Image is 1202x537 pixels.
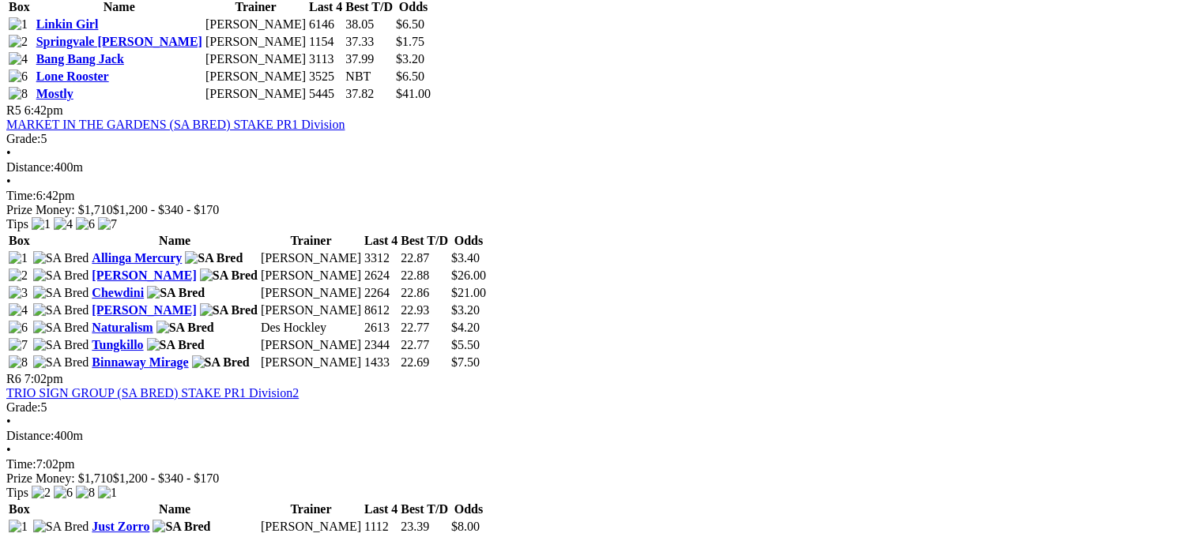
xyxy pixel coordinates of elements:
[98,217,117,231] img: 7
[364,320,398,336] td: 2613
[6,471,1196,486] div: Prize Money: $1,710
[9,17,28,32] img: 1
[36,69,109,83] a: Lone Rooster
[6,386,299,400] a: TRIO SIGN GROUP (SA BRED) STAKE PR1 Division2
[364,250,398,266] td: 3312
[6,217,28,231] span: Tips
[205,51,307,67] td: [PERSON_NAME]
[33,520,89,534] img: SA Bred
[260,337,362,353] td: [PERSON_NAME]
[308,86,343,102] td: 5445
[9,286,28,300] img: 3
[451,303,480,317] span: $3.20
[396,17,424,31] span: $6.50
[9,35,28,49] img: 2
[9,268,28,283] img: 2
[98,486,117,500] img: 1
[54,486,73,500] img: 6
[33,321,89,335] img: SA Bred
[9,251,28,265] img: 1
[36,17,99,31] a: Linkin Girl
[92,303,196,317] a: [PERSON_NAME]
[308,17,343,32] td: 6146
[9,303,28,317] img: 4
[33,355,89,370] img: SA Bred
[6,486,28,499] span: Tips
[200,268,258,283] img: SA Bred
[9,52,28,66] img: 4
[451,286,486,299] span: $21.00
[451,251,480,265] span: $3.40
[6,372,21,385] span: R6
[205,86,307,102] td: [PERSON_NAME]
[260,250,362,266] td: [PERSON_NAME]
[260,501,362,517] th: Trainer
[308,69,343,84] td: 3525
[200,303,258,317] img: SA Bred
[24,372,63,385] span: 7:02pm
[205,17,307,32] td: [PERSON_NAME]
[364,285,398,301] td: 2264
[9,355,28,370] img: 8
[450,501,487,517] th: Odds
[9,502,30,516] span: Box
[400,337,449,353] td: 22.77
[364,519,398,535] td: 1112
[6,175,11,188] span: •
[260,233,362,249] th: Trainer
[364,302,398,318] td: 8612
[92,338,143,351] a: Tungkillo
[36,87,73,100] a: Mostly
[364,233,398,249] th: Last 4
[147,338,205,352] img: SA Bred
[451,268,486,282] span: $26.00
[6,103,21,117] span: R5
[6,429,1196,443] div: 400m
[192,355,250,370] img: SA Bred
[450,233,487,249] th: Odds
[396,69,424,83] span: $6.50
[308,34,343,50] td: 1154
[364,355,398,370] td: 1433
[451,355,480,369] span: $7.50
[400,355,449,370] td: 22.69
[400,250,449,266] td: 22.87
[91,233,258,249] th: Name
[32,486,51,500] img: 2
[9,69,28,84] img: 6
[92,355,188,369] a: Binnaway Mirage
[6,443,11,456] span: •
[260,302,362,318] td: [PERSON_NAME]
[6,429,54,442] span: Distance:
[6,457,36,471] span: Time:
[345,34,394,50] td: 37.33
[345,86,394,102] td: 37.82
[400,519,449,535] td: 23.39
[33,268,89,283] img: SA Bred
[400,302,449,318] td: 22.93
[92,268,196,282] a: [PERSON_NAME]
[33,338,89,352] img: SA Bred
[92,321,153,334] a: Naturalism
[6,400,41,414] span: Grade:
[260,268,362,284] td: [PERSON_NAME]
[6,189,36,202] span: Time:
[6,146,11,160] span: •
[364,268,398,284] td: 2624
[24,103,63,117] span: 6:42pm
[92,520,149,533] a: Just Zorro
[345,69,394,84] td: NBT
[308,51,343,67] td: 3113
[345,17,394,32] td: 38.05
[400,501,449,517] th: Best T/D
[33,303,89,317] img: SA Bred
[113,203,220,216] span: $1,200 - $340 - $170
[153,520,210,534] img: SA Bred
[451,338,480,351] span: $5.50
[400,285,449,301] td: 22.86
[6,203,1196,217] div: Prize Money: $1,710
[260,320,362,336] td: Des Hockley
[345,51,394,67] td: 37.99
[400,233,449,249] th: Best T/D
[396,52,424,66] span: $3.20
